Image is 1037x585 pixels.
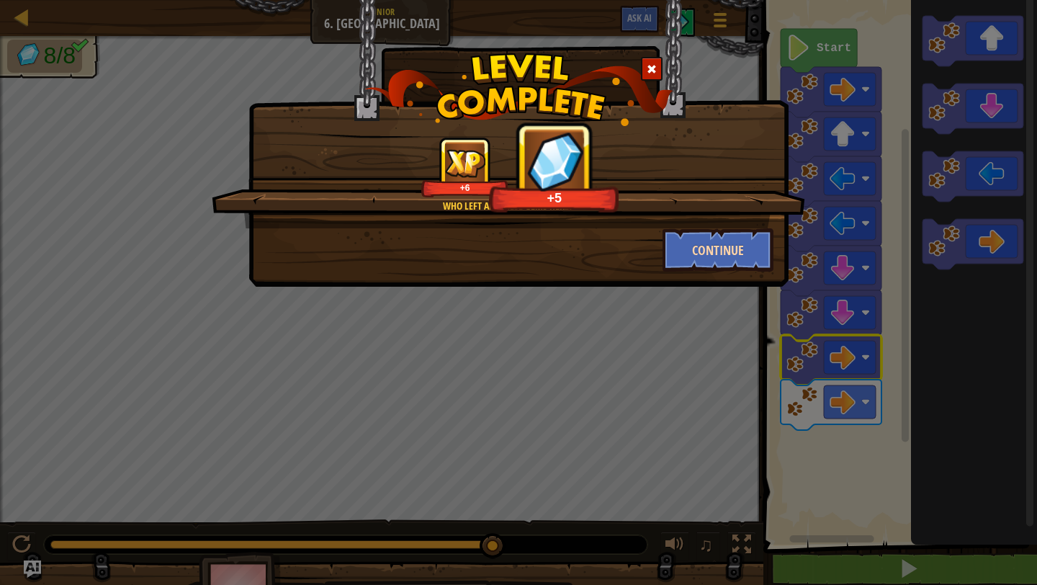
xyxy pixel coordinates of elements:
img: reward_icon_gems.png [527,131,583,191]
button: Continue [663,228,774,272]
img: level_complete.png [364,53,673,126]
img: reward_icon_xp.png [445,149,485,177]
div: +6 [424,182,506,193]
div: +5 [493,189,616,206]
div: Who left all these gems here? [280,199,735,213]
